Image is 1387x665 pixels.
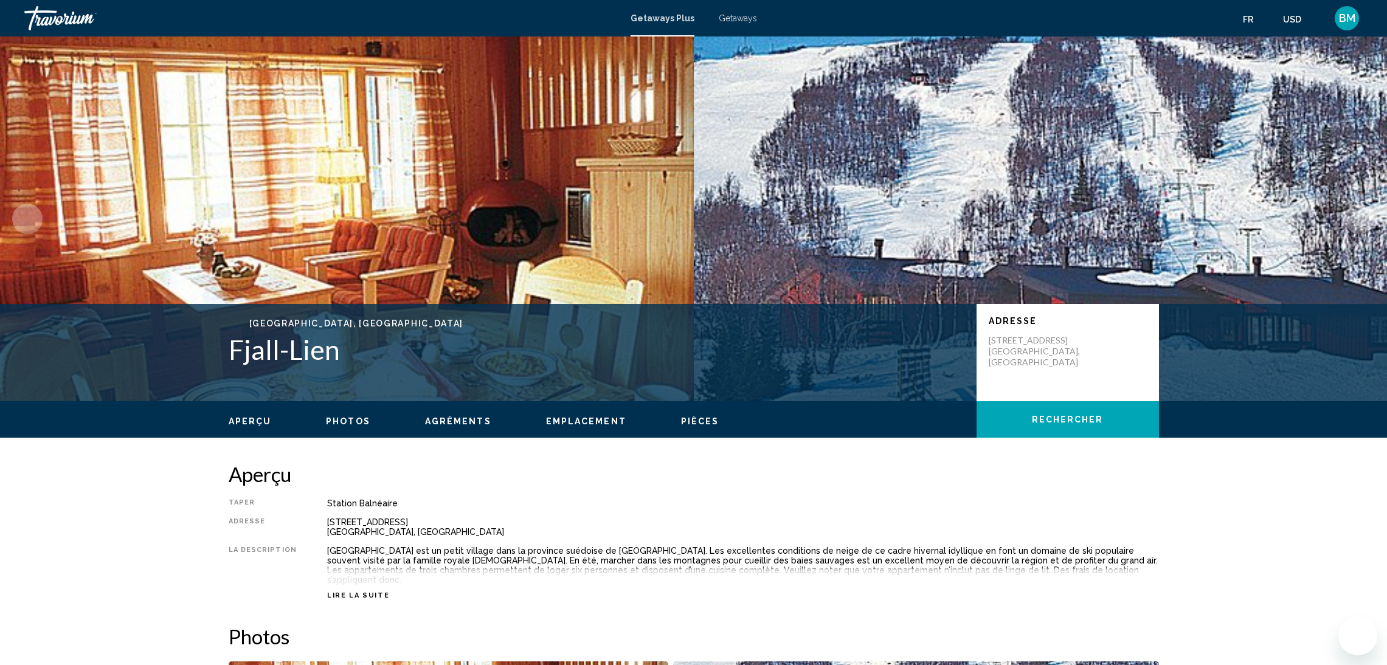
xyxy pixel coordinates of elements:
[1283,15,1301,24] span: USD
[1243,15,1253,24] span: fr
[1283,10,1313,28] button: Change currency
[989,335,1086,368] p: [STREET_ADDRESS] [GEOGRAPHIC_DATA], [GEOGRAPHIC_DATA]
[12,204,43,234] button: Previous image
[546,416,626,426] span: Emplacement
[327,498,1159,508] div: Station balnéaire
[989,316,1147,326] p: Adresse
[327,546,1159,585] div: [GEOGRAPHIC_DATA] est un petit village dans la province suédoise de [GEOGRAPHIC_DATA]. Les excell...
[546,416,626,427] button: Emplacement
[719,13,757,23] a: Getaways
[327,591,399,600] button: Lire la suite
[229,624,1159,649] h2: Photos
[681,416,719,426] span: Pièces
[425,416,491,427] button: Agréments
[326,416,370,427] button: Photos
[1243,10,1265,28] button: Change language
[327,591,389,599] span: Lire la suite
[1331,5,1363,31] button: User Menu
[425,416,491,426] span: Agréments
[1339,12,1355,24] span: BM
[977,401,1159,438] button: Rechercher
[326,416,370,426] span: Photos
[229,498,297,508] div: Taper
[229,462,1159,486] h2: Aperçu
[681,416,719,427] button: Pièces
[229,334,964,365] h1: Fjall-Lien
[229,416,272,426] span: Aperçu
[249,319,463,328] span: [GEOGRAPHIC_DATA], [GEOGRAPHIC_DATA]
[229,416,272,427] button: Aperçu
[24,6,618,30] a: Travorium
[327,517,1159,537] div: [STREET_ADDRESS] [GEOGRAPHIC_DATA], [GEOGRAPHIC_DATA]
[1032,415,1104,425] span: Rechercher
[1344,204,1375,234] button: Next image
[1338,616,1377,655] iframe: Bouton de lancement de la fenêtre de messagerie
[229,517,297,537] div: Adresse
[631,13,694,23] a: Getaways Plus
[229,546,297,585] div: La description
